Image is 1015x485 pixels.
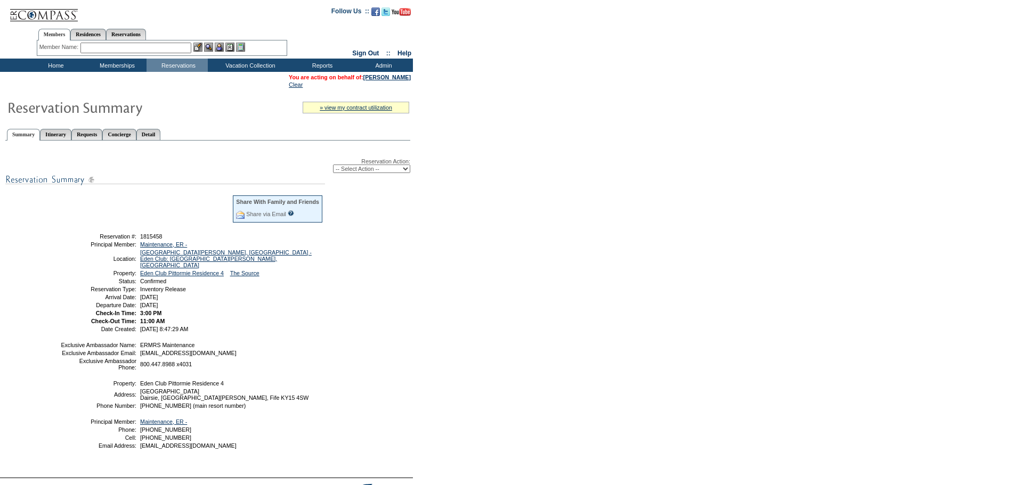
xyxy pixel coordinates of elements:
[39,43,80,52] div: Member Name:
[7,96,220,118] img: Reservaton Summary
[230,270,259,276] a: The Source
[140,361,192,367] span: 800.447.8988 x4031
[392,11,411,17] a: Subscribe to our YouTube Channel
[60,326,136,332] td: Date Created:
[331,6,369,19] td: Follow Us ::
[140,278,166,284] span: Confirmed
[381,11,390,17] a: Follow us on Twitter
[102,129,136,140] a: Concierge
[140,310,161,316] span: 3:00 PM
[392,8,411,16] img: Subscribe to our YouTube Channel
[5,173,325,186] img: subTtlResSummary.gif
[140,318,165,324] span: 11:00 AM
[70,29,106,40] a: Residences
[140,402,246,409] span: [PHONE_NUMBER] (main resort number)
[288,210,294,216] input: What is this?
[60,278,136,284] td: Status:
[60,442,136,449] td: Email Address:
[140,380,224,387] span: Eden Club Pittormie Residence 4
[381,7,390,16] img: Follow us on Twitter
[91,318,136,324] strong: Check-Out Time:
[60,286,136,292] td: Reservation Type:
[60,418,136,425] td: Principal Member:
[140,350,237,356] span: [EMAIL_ADDRESS][DOMAIN_NAME]
[371,7,380,16] img: Become our fan on Facebook
[215,43,224,52] img: Impersonate
[140,233,163,240] span: 1815458
[140,302,158,308] span: [DATE]
[140,286,186,292] span: Inventory Release
[24,59,85,72] td: Home
[371,11,380,17] a: Become our fan on Facebook
[60,358,136,371] td: Exclusive Ambassador Phone:
[60,249,136,268] td: Location:
[140,342,194,348] span: ERMRS Maintenance
[60,388,136,401] td: Address:
[60,241,136,248] td: Principal Member:
[193,43,202,52] img: b_edit.gif
[60,426,136,433] td: Phone:
[140,241,187,248] a: Maintenance, ER -
[363,74,411,80] a: [PERSON_NAME]
[136,129,161,140] a: Detail
[60,350,136,356] td: Exclusive Ambassador Email:
[204,43,213,52] img: View
[289,81,303,88] a: Clear
[60,380,136,387] td: Property:
[290,59,352,72] td: Reports
[60,402,136,409] td: Phone Number:
[140,418,187,425] a: Maintenance, ER -
[140,294,158,300] span: [DATE]
[140,434,191,441] span: [PHONE_NUMBER]
[38,29,71,40] a: Members
[85,59,147,72] td: Memberships
[352,50,379,57] a: Sign Out
[60,342,136,348] td: Exclusive Ambassador Name:
[225,43,234,52] img: Reservations
[5,158,410,173] div: Reservation Action:
[397,50,411,57] a: Help
[60,434,136,441] td: Cell:
[140,426,191,433] span: [PHONE_NUMBER]
[60,270,136,276] td: Property:
[60,294,136,300] td: Arrival Date:
[60,233,136,240] td: Reservation #:
[140,270,224,276] a: Eden Club Pittormie Residence 4
[96,310,136,316] strong: Check-In Time:
[236,199,319,205] div: Share With Family and Friends
[246,211,286,217] a: Share via Email
[140,442,237,449] span: [EMAIL_ADDRESS][DOMAIN_NAME]
[352,59,413,72] td: Admin
[208,59,290,72] td: Vacation Collection
[147,59,208,72] td: Reservations
[140,388,308,401] span: [GEOGRAPHIC_DATA] Dairsie, [GEOGRAPHIC_DATA][PERSON_NAME], Fife KY15 4SW
[140,326,188,332] span: [DATE] 8:47:29 AM
[71,129,102,140] a: Requests
[40,129,71,140] a: Itinerary
[60,302,136,308] td: Departure Date:
[7,129,40,141] a: Summary
[320,104,392,111] a: » view my contract utilization
[106,29,146,40] a: Reservations
[386,50,391,57] span: ::
[236,43,245,52] img: b_calculator.gif
[289,74,411,80] span: You are acting on behalf of:
[140,249,312,268] a: [GEOGRAPHIC_DATA][PERSON_NAME], [GEOGRAPHIC_DATA] - Eden Club: [GEOGRAPHIC_DATA][PERSON_NAME], [G...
